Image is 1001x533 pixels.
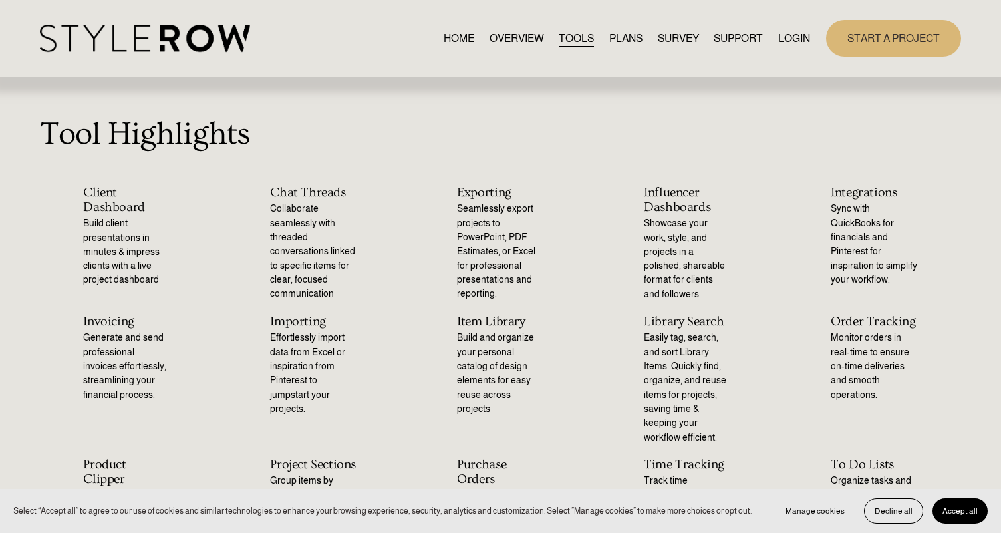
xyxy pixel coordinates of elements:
[457,202,543,301] p: Seamlessly export projects to PowerPoint, PDF Estimates, or Excel for professional presentations ...
[83,458,170,487] h2: Product Clipper
[826,20,961,57] a: START A PROJECT
[644,458,730,472] h2: Time Tracking
[457,315,543,329] h2: Item Library
[875,506,913,516] span: Decline all
[831,186,917,200] h2: Integrations
[270,458,357,472] h2: Project Sections
[83,216,170,287] p: Build client presentations in minutes & impress clients with a live project dashboard
[83,315,170,329] h2: Invoicing
[831,202,917,287] p: Sync with QuickBooks for financials and Pinterest for inspiration to simplify your workflow.
[644,315,730,329] h2: Library Search
[644,331,730,444] p: Easily tag, search, and sort Library Items. Quickly find, organize, and reuse items for projects,...
[714,31,763,47] span: SUPPORT
[83,186,170,215] h2: Client Dashboard
[490,29,544,47] a: OVERVIEW
[644,216,730,301] p: Showcase your work, style, and projects in a polished, shareable format for clients and followers.
[609,29,643,47] a: PLANS
[864,498,923,524] button: Decline all
[444,29,474,47] a: HOME
[457,458,543,487] h2: Purchase Orders
[40,110,961,159] p: Tool Highlights
[13,505,752,518] p: Select “Accept all” to agree to our use of cookies and similar technologies to enhance your brows...
[658,29,699,47] a: SURVEY
[776,498,855,524] button: Manage cookies
[778,29,810,47] a: LOGIN
[40,25,249,52] img: StyleRow
[644,186,730,215] h2: Influencer Dashboards
[831,331,917,401] p: Monitor orders in real-time to ensure on-time deliveries and smooth operations.
[270,331,357,416] p: Effortlessly import data from Excel or inspiration from Pinterest to jumpstart your projects.
[831,315,917,329] h2: Order Tracking
[270,315,357,329] h2: Importing
[714,29,763,47] a: folder dropdown
[786,506,845,516] span: Manage cookies
[270,202,357,301] p: Collaborate seamlessly with threaded conversations linked to specific items for clear, focused co...
[457,331,543,416] p: Build and organize your personal catalog of design elements for easy reuse across projects
[831,458,917,472] h2: To Do Lists
[559,29,594,47] a: TOOLS
[942,506,978,516] span: Accept all
[457,186,543,200] h2: Exporting
[83,331,170,401] p: Generate and send professional invoices effortlessly, streamlining your financial process.
[270,186,357,200] h2: Chat Threads
[932,498,988,524] button: Accept all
